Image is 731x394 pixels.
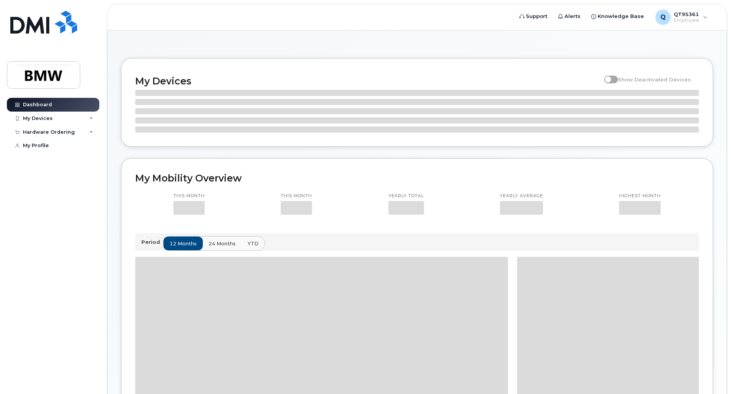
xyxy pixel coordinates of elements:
[173,193,205,199] p: This month
[135,75,600,87] h2: My Devices
[247,240,259,247] span: YTD
[604,72,610,78] input: Show Deactivated Devices
[388,193,424,199] p: Yearly total
[141,238,163,246] p: Period
[281,193,312,199] p: This month
[618,76,691,83] span: Show Deactivated Devices
[135,172,699,184] h2: My Mobility Overview
[619,193,661,199] p: Highest month
[209,240,236,247] span: 24 months
[500,193,543,199] p: Yearly average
